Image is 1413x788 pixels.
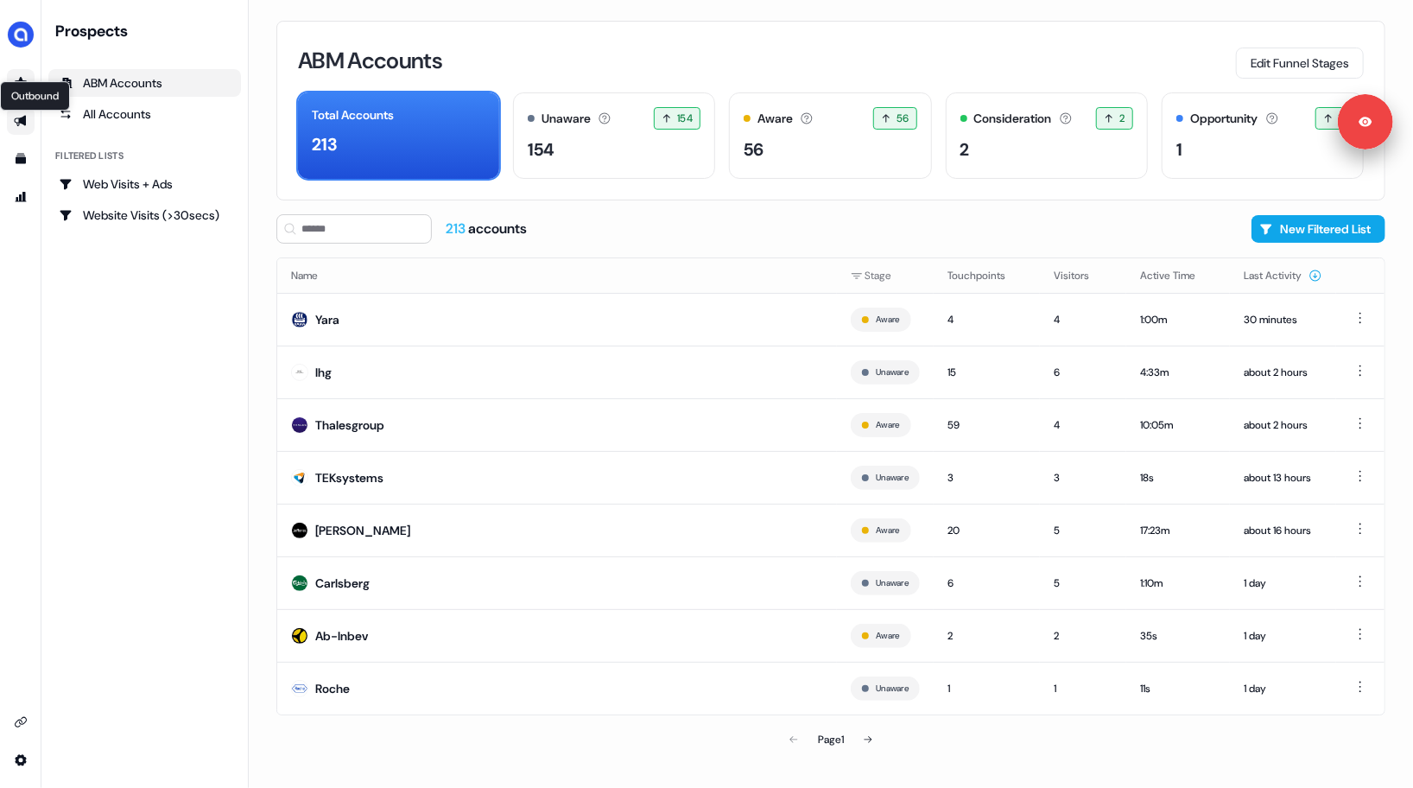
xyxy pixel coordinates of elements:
div: 4:33m [1140,364,1216,381]
div: 17:23m [1140,522,1216,539]
div: All Accounts [59,105,231,123]
a: Go to integrations [7,709,35,736]
button: Last Activity [1244,260,1322,291]
div: 1:10m [1140,575,1216,592]
div: Consideration [974,110,1052,128]
div: 4 [947,311,1026,328]
div: 5 [1054,522,1112,539]
div: Opportunity [1190,110,1258,128]
div: [PERSON_NAME] [315,522,410,539]
span: 1 [1339,110,1341,127]
button: Unaware [876,365,909,380]
div: Prospects [55,21,241,41]
button: Touchpoints [947,260,1026,291]
div: 1 day [1244,680,1322,697]
div: 1 [1176,137,1182,162]
div: Total Accounts [312,106,394,124]
a: All accounts [48,100,241,128]
div: 1 day [1244,575,1322,592]
div: TEKsystems [315,469,383,486]
div: 2 [947,627,1026,645]
div: 30 minutes [1244,311,1322,328]
a: Go to templates [7,145,35,173]
div: Unaware [542,110,591,128]
div: about 16 hours [1244,522,1322,539]
span: 56 [897,110,909,127]
button: Unaware [876,575,909,591]
button: Edit Funnel Stages [1236,48,1364,79]
div: 1 day [1244,627,1322,645]
a: Go to Web Visits + Ads [48,170,241,198]
div: 1 [1054,680,1112,697]
div: 3 [947,469,1026,486]
div: 1 [947,680,1026,697]
div: 2 [960,137,970,162]
div: 5 [1054,575,1112,592]
a: ABM Accounts [48,69,241,97]
div: Yara [315,311,339,328]
h3: ABM Accounts [298,49,442,72]
button: Unaware [876,681,909,696]
a: Go to outbound experience [7,107,35,135]
button: New Filtered List [1251,215,1385,243]
div: about 13 hours [1244,469,1322,486]
a: Go to Website Visits (>30secs) [48,201,241,229]
div: about 2 hours [1244,364,1322,381]
div: 59 [947,416,1026,434]
div: 154 [528,137,554,162]
div: 10:05m [1140,416,1216,434]
div: Ihg [315,364,332,381]
div: Carlsberg [315,575,370,592]
div: 2 [1054,627,1112,645]
div: Aware [757,110,793,128]
span: 154 [677,110,693,127]
div: Filtered lists [55,149,124,163]
div: about 2 hours [1244,416,1322,434]
button: Visitors [1054,260,1110,291]
button: Active Time [1140,260,1216,291]
div: Ab-Inbev [315,627,368,645]
a: Go to attribution [7,183,35,211]
th: Name [277,258,837,293]
div: 35s [1140,627,1216,645]
button: Aware [876,312,899,327]
div: 1:00m [1140,311,1216,328]
div: 213 [312,131,337,157]
button: Aware [876,628,899,644]
div: 6 [947,575,1026,592]
div: 4 [1054,311,1112,328]
div: 6 [1054,364,1112,381]
div: accounts [446,219,527,238]
div: Stage [851,267,920,284]
span: 2 [1119,110,1125,127]
div: 18s [1140,469,1216,486]
button: Aware [876,417,899,433]
div: 11s [1140,680,1216,697]
div: 56 [744,137,764,162]
div: ABM Accounts [59,74,231,92]
div: Website Visits (>30secs) [59,207,231,224]
div: 3 [1054,469,1112,486]
button: Aware [876,523,899,538]
div: Roche [315,680,350,697]
div: Page 1 [818,731,844,748]
div: 4 [1054,416,1112,434]
div: Web Visits + Ads [59,175,231,193]
a: Go to integrations [7,747,35,774]
button: Unaware [876,470,909,486]
div: 15 [947,364,1026,381]
div: Thalesgroup [315,416,384,434]
a: Go to prospects [7,69,35,97]
div: 20 [947,522,1026,539]
span: 213 [446,219,468,238]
